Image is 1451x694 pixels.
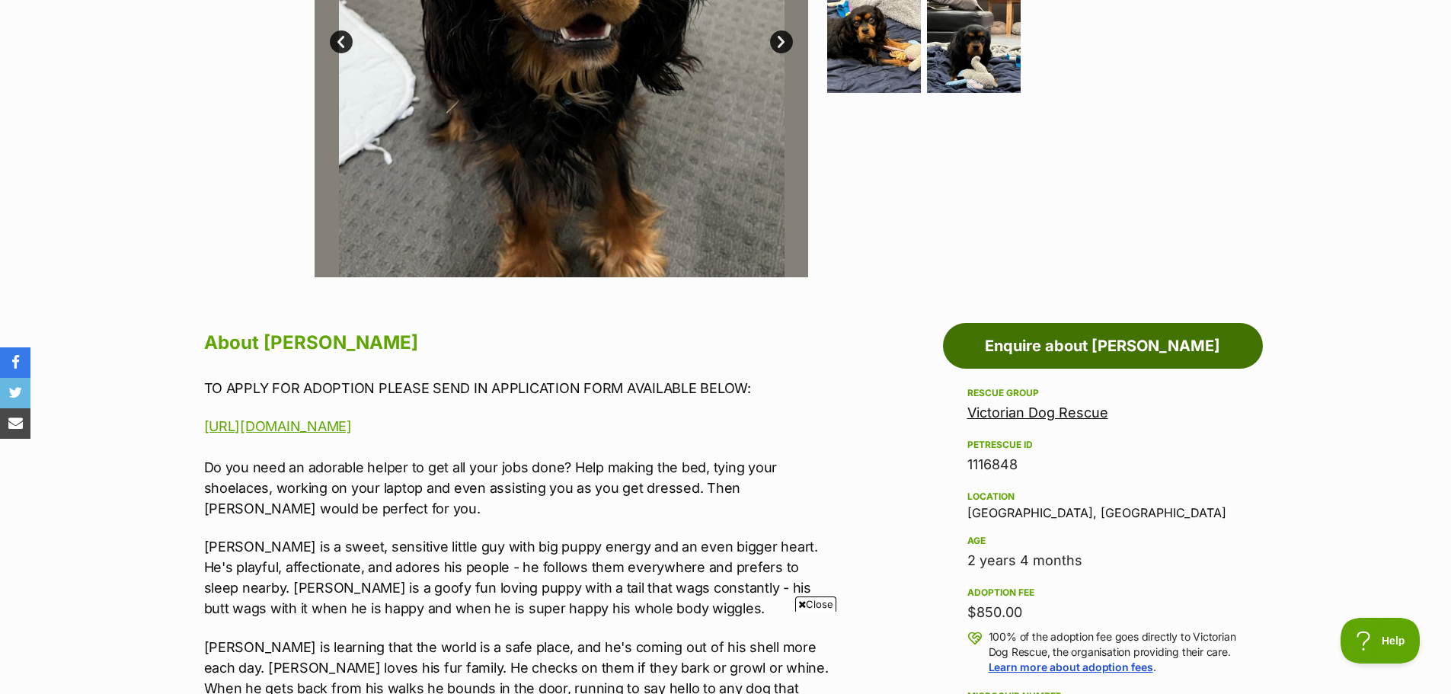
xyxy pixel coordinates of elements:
[204,378,833,398] p: TO APPLY FOR ADOPTION PLEASE SEND IN APPLICATION FORM AVAILABLE BELOW:
[967,454,1238,475] div: 1116848
[204,416,833,519] p: Do you need an adorable helper to get all your jobs done? Help making the bed, tying your shoelac...
[795,596,836,612] span: Close
[204,326,833,360] h2: About [PERSON_NAME]
[204,418,352,434] a: [URL][DOMAIN_NAME]
[967,491,1238,503] div: Location
[1341,618,1421,664] iframe: Help Scout Beacon - Open
[770,30,793,53] a: Next
[967,535,1238,547] div: Age
[330,30,353,53] a: Prev
[967,439,1238,451] div: PetRescue ID
[967,387,1238,399] div: Rescue group
[989,629,1238,675] p: 100% of the adoption fee goes directly to Victorian Dog Rescue, the organisation providing their ...
[967,550,1238,571] div: 2 years 4 months
[967,488,1238,520] div: [GEOGRAPHIC_DATA], [GEOGRAPHIC_DATA]
[967,587,1238,599] div: Adoption fee
[967,602,1238,623] div: $850.00
[989,660,1153,673] a: Learn more about adoption fees
[204,536,833,619] p: [PERSON_NAME] is a sweet, sensitive little guy with big puppy energy and an even bigger heart. He...
[449,618,1003,686] iframe: Advertisement
[967,405,1108,421] a: Victorian Dog Rescue
[943,323,1263,369] a: Enquire about [PERSON_NAME]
